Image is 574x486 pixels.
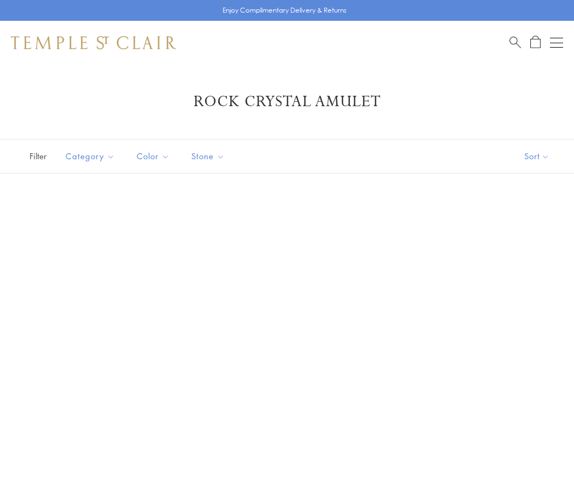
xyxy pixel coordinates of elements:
[509,36,521,49] a: Search
[500,140,574,173] button: Show sort by
[183,144,233,169] button: Stone
[530,36,541,49] a: Open Shopping Bag
[550,36,563,49] button: Open navigation
[57,144,123,169] button: Category
[186,149,233,163] span: Stone
[11,36,176,49] img: Temple St. Clair
[131,149,178,163] span: Color
[128,144,178,169] button: Color
[222,5,347,16] p: Enjoy Complimentary Delivery & Returns
[27,92,547,112] h1: Rock Crystal Amulet
[60,149,123,163] span: Category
